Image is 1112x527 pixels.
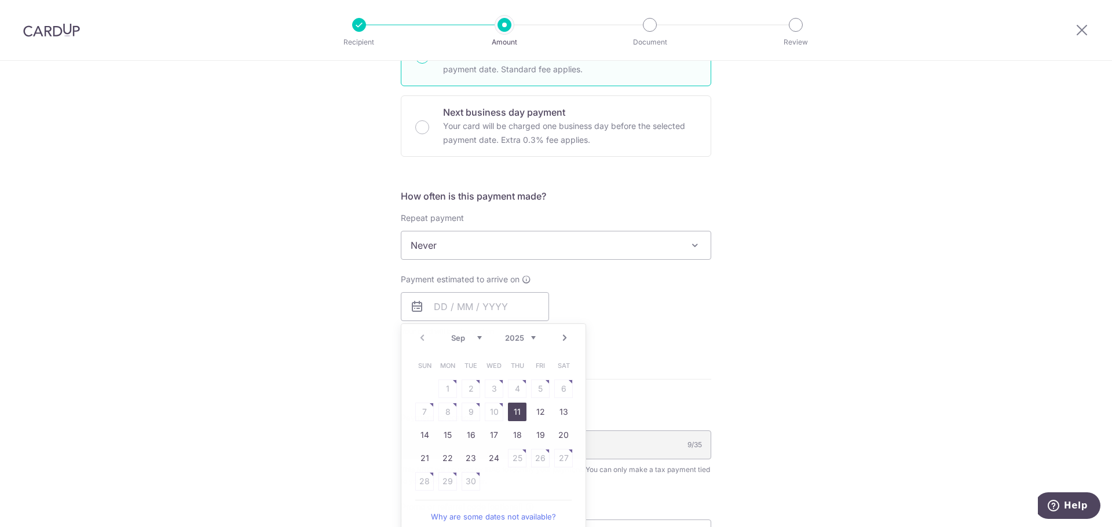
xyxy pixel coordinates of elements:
a: 21 [415,449,434,467]
a: Next [558,331,572,345]
a: 24 [485,449,503,467]
span: Thursday [508,356,526,375]
a: 22 [438,449,457,467]
a: 14 [415,426,434,444]
input: DD / MM / YYYY [401,292,549,321]
span: Sunday [415,356,434,375]
a: 11 [508,403,526,421]
a: 19 [531,426,550,444]
label: Repeat payment [401,212,464,224]
span: Tuesday [462,356,480,375]
img: CardUp [23,23,80,37]
span: Friday [531,356,550,375]
h5: How often is this payment made? [401,189,711,203]
p: Your card will be charged three business days before the selected payment date. Standard fee appl... [443,49,697,76]
a: 13 [554,403,573,421]
a: 23 [462,449,480,467]
a: 18 [508,426,526,444]
span: Never [401,231,711,260]
p: Next business day payment [443,105,697,119]
span: Never [401,231,711,259]
a: 15 [438,426,457,444]
span: Monday [438,356,457,375]
a: 12 [531,403,550,421]
a: 17 [485,426,503,444]
p: Your card will be charged one business day before the selected payment date. Extra 0.3% fee applies. [443,119,697,147]
span: Saturday [554,356,573,375]
div: 9/35 [687,439,702,451]
p: Review [753,36,839,48]
p: Amount [462,36,547,48]
a: 20 [554,426,573,444]
p: Document [607,36,693,48]
iframe: Opens a widget where you can find more information [1038,492,1100,521]
p: Recipient [316,36,402,48]
a: 16 [462,426,480,444]
span: Payment estimated to arrive on [401,274,520,285]
span: Wednesday [485,356,503,375]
